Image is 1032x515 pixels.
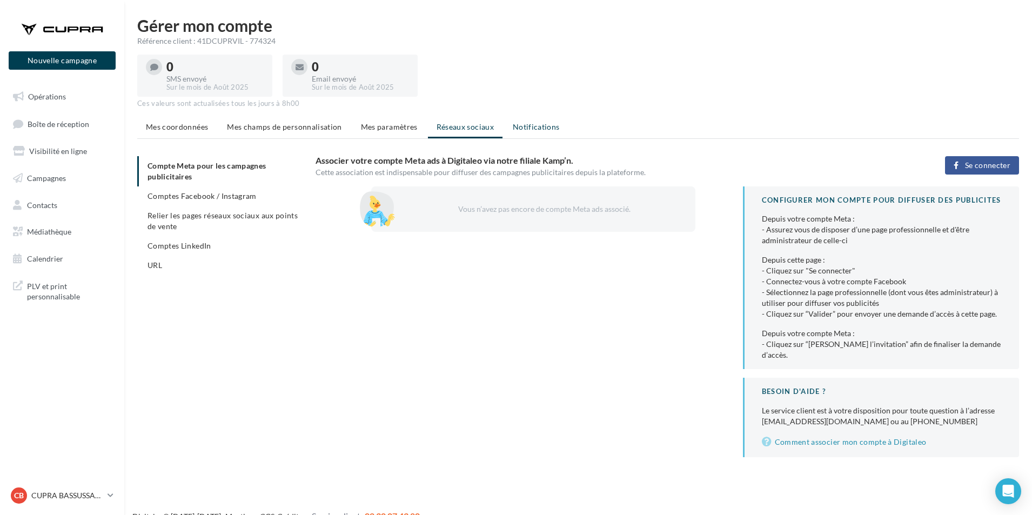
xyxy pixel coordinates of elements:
[137,99,1019,109] div: Ces valeurs sont actualisées tous les jours à 8h00
[316,156,877,165] h3: Associer votre compte Meta ads à Digitaleo via notre filiale Kamp’n.
[6,275,118,306] a: PLV et print personnalisable
[166,75,264,83] div: SMS envoyé
[406,204,678,215] div: Vous n’avez pas encore de compte Meta ads associé.
[945,156,1019,175] button: Se connecter
[31,490,103,501] p: CUPRA BASSUSSARRY
[6,167,118,190] a: Campagnes
[148,191,257,200] span: Comptes Facebook / Instagram
[27,279,111,302] span: PLV et print personnalisable
[762,328,1002,360] div: Depuis votre compte Meta : - Cliquez sur “[PERSON_NAME] l’invitation” afin de finaliser la demand...
[29,146,87,156] span: Visibilité en ligne
[6,140,118,163] a: Visibilité en ligne
[27,200,57,209] span: Contacts
[312,75,409,83] div: Email envoyé
[762,255,1002,319] div: Depuis cette page : - Cliquez sur "Se connecter" - Connectez-vous à votre compte Facebook - Sélec...
[762,195,1002,205] div: CONFIGURER MON COMPTE POUR DIFFUSER DES PUBLICITES
[965,161,1010,170] span: Se connecter
[995,478,1021,504] div: Open Intercom Messenger
[148,260,162,270] span: URL
[6,85,118,108] a: Opérations
[9,51,116,70] button: Nouvelle campagne
[137,17,1019,34] h1: Gérer mon compte
[166,61,264,73] div: 0
[312,61,409,73] div: 0
[316,167,877,178] div: Cette association est indispensable pour diffuser des campagnes publicitaires depuis la plateforme.
[762,405,1002,427] div: Le service client est à votre disposition pour toute question à l’adresse [EMAIL_ADDRESS][DOMAIN_...
[6,194,118,217] a: Contacts
[146,122,208,131] span: Mes coordonnées
[6,112,118,136] a: Boîte de réception
[27,227,71,236] span: Médiathèque
[227,122,342,131] span: Mes champs de personnalisation
[166,83,264,92] div: Sur le mois de Août 2025
[361,122,418,131] span: Mes paramètres
[28,92,66,101] span: Opérations
[137,36,1019,46] div: Référence client : 41DCUPRVIL - 774324
[28,119,89,128] span: Boîte de réception
[762,213,1002,246] div: Depuis votre compte Meta : - Assurez vous de disposer d’une page professionnelle et d'être admini...
[6,220,118,243] a: Médiathèque
[148,241,211,250] span: Comptes LinkedIn
[6,248,118,270] a: Calendrier
[148,211,298,231] span: Relier les pages réseaux sociaux aux points de vente
[762,436,1002,449] a: Comment associer mon compte à Digitaleo
[312,83,409,92] div: Sur le mois de Août 2025
[27,254,63,263] span: Calendrier
[14,490,24,501] span: CB
[762,386,1002,397] div: BESOIN D'AIDE ?
[9,485,116,506] a: CB CUPRA BASSUSSARRY
[27,173,66,183] span: Campagnes
[513,122,560,131] span: Notifications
